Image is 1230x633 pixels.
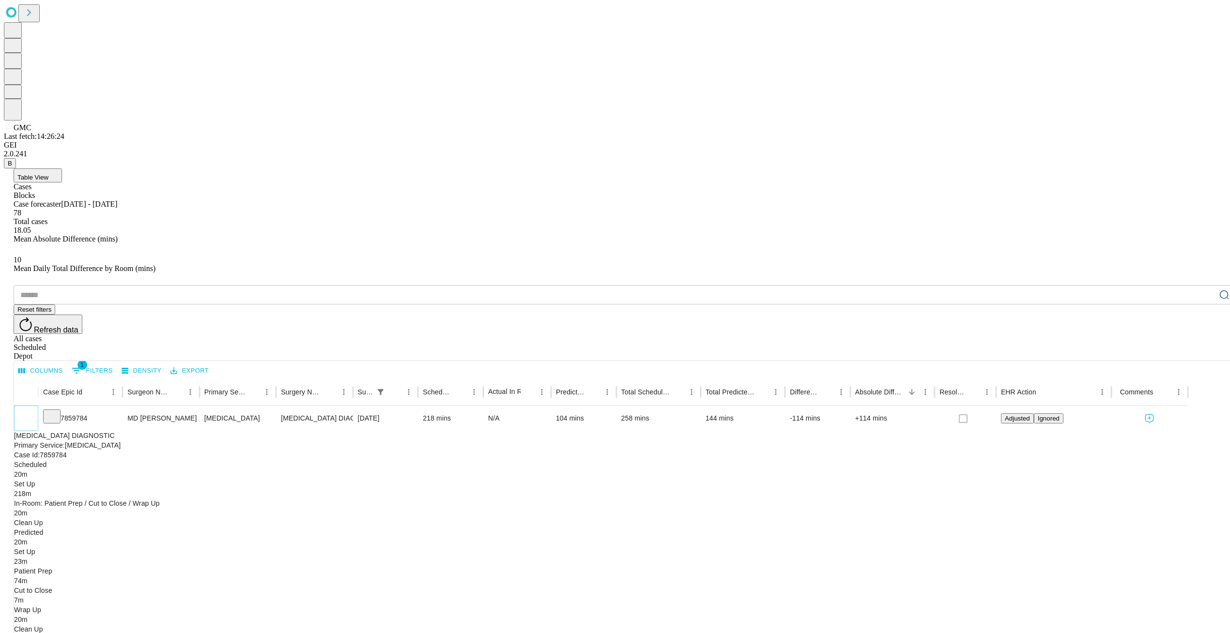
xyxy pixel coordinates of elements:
[170,385,184,399] button: Sort
[14,256,21,264] span: 10
[467,385,481,399] button: Menu
[685,385,698,399] button: Menu
[769,385,783,399] button: Menu
[488,388,564,395] span: Actual In Room Duration
[14,595,46,615] div: Wrap Up - 7m
[522,385,535,399] button: Sort
[14,470,28,478] span: 20m
[454,385,467,399] button: Sort
[17,174,48,181] span: Table View
[488,406,546,431] div: N/A
[358,388,373,396] div: Surgery Date
[14,480,35,488] span: Set Up
[83,385,97,399] button: Sort
[65,441,121,449] span: [MEDICAL_DATA]
[14,596,24,604] span: 7m
[423,406,478,431] div: 218 mins
[119,363,164,378] button: Density
[14,577,28,585] span: 74m
[621,406,696,431] div: 258 mins
[14,519,43,527] span: Clean Up
[821,385,834,399] button: Sort
[14,548,35,556] span: Set Up
[790,388,820,396] div: Difference
[834,385,848,399] button: Menu
[939,388,966,396] div: Resolved in EHR
[1120,388,1153,396] div: Comments
[919,385,932,399] button: Menu
[14,461,47,468] span: Scheduled
[706,406,780,431] div: 144 mins
[402,385,415,399] button: Menu
[14,451,40,459] span: Case Id :
[14,557,119,576] div: Patient Prep - 23m
[34,326,78,334] span: Refresh data
[14,235,118,243] span: Mean Absolute Difference (mins)
[14,168,62,182] button: Table View
[14,528,44,536] span: Predicted
[43,406,118,431] div: 7859784
[388,385,402,399] button: Sort
[40,451,67,459] span: 7859784
[260,385,274,399] button: Menu
[14,606,41,614] span: Wrap Up
[43,388,82,396] div: Case Epic Id
[4,141,1226,150] div: GEI
[556,406,612,431] div: 104 mins
[14,264,155,272] span: Mean Daily Total Difference by Room (mins)
[600,385,614,399] button: Menu
[1038,415,1060,422] span: Ignored
[14,432,115,439] span: [MEDICAL_DATA] DIAGNOSTIC
[14,509,28,517] span: 20m
[4,132,64,140] span: Last fetch: 14:26:24
[374,385,387,399] button: Show filters
[1005,415,1030,422] span: Adjusted
[14,537,105,557] div: Set Up - 20m
[14,469,105,489] div: Set Up - 20m
[14,616,28,623] span: 20m
[905,385,919,399] button: Sort
[1095,385,1109,399] button: Menu
[1034,413,1063,423] button: Ignored
[14,587,52,594] span: Cut to Close
[61,200,117,208] span: [DATE] - [DATE]
[204,388,246,396] div: Primary Service
[107,385,120,399] button: Menu
[1037,385,1051,399] button: Sort
[14,489,1006,508] div: In-Room: Patient Prep / Cut to Close / Wrap Up - 218m
[127,406,194,431] div: MD [PERSON_NAME]
[14,200,61,208] span: Case forecaster
[14,625,43,633] span: Clean Up
[14,441,65,449] span: Primary Service :
[323,385,337,399] button: Sort
[14,209,21,217] span: 78
[556,388,586,396] div: Predicted In Room Duration
[184,385,197,399] button: Menu
[1001,388,1036,396] div: EHR Action
[246,385,260,399] button: Sort
[281,406,348,431] div: [MEDICAL_DATA] DIAGNOSTIC
[423,388,453,396] div: Scheduled In Room Duration
[14,304,55,315] button: Reset filters
[77,360,87,370] span: 1
[14,226,31,234] span: 18.05
[1001,413,1034,423] button: Adjusted
[14,315,82,334] button: Refresh data
[8,160,12,167] span: B
[855,388,904,396] div: Absolute Difference
[535,385,549,399] button: Menu
[14,558,28,565] span: 23m
[19,411,33,426] button: Collapse
[374,385,387,399] div: 1 active filter
[14,123,31,132] span: GMC
[1154,385,1168,399] button: Sort
[755,385,769,399] button: Sort
[14,490,31,497] span: 218m
[967,385,980,399] button: Sort
[587,385,600,399] button: Sort
[14,567,52,575] span: Patient Prep
[4,150,1226,158] div: 2.0.241
[204,406,271,431] div: [MEDICAL_DATA]
[1172,385,1185,399] button: Menu
[358,406,414,431] div: [DATE]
